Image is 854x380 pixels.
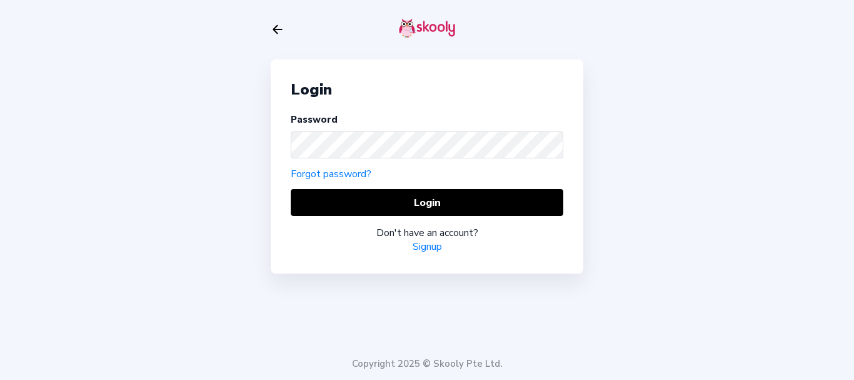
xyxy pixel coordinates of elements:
a: Signup [413,240,442,254]
a: Forgot password? [291,167,371,181]
button: Login [291,189,563,216]
div: Don't have an account? [291,226,563,240]
ion-icon: eye outline [545,138,558,151]
button: eye outlineeye off outline [545,138,563,151]
div: Login [291,80,563,100]
img: skooly-logo.png [399,18,455,38]
label: Password [291,113,338,126]
button: arrow back outline [271,23,284,36]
